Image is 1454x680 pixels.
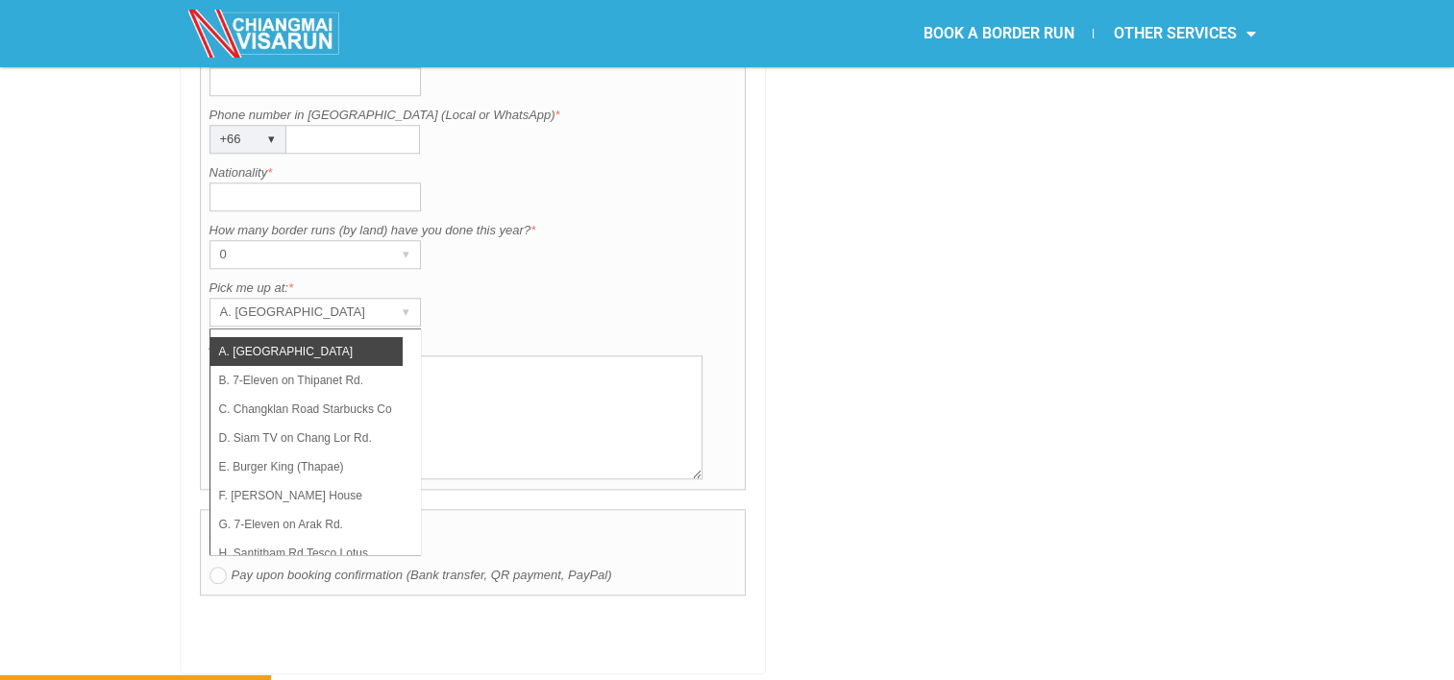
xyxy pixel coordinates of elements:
[210,299,383,326] div: A. [GEOGRAPHIC_DATA]
[210,452,403,481] li: E. Burger King (Thapae)
[209,336,737,355] label: Additional request if any
[209,279,737,298] label: Pick me up at:
[209,221,737,240] label: How many border runs (by land) have you done this year?
[393,241,420,268] div: ▾
[1094,12,1274,56] a: OTHER SERVICES
[210,337,403,366] li: A. [GEOGRAPHIC_DATA]
[210,481,403,510] li: F. [PERSON_NAME] House
[209,518,737,566] h4: Order
[210,366,403,395] li: B. 7-Eleven on Thipanet Rd.
[727,12,1274,56] nav: Menu
[210,539,403,568] li: H. Santitham Rd.Tesco Lotus
[210,126,249,153] div: +66
[210,395,403,424] li: C. Changklan Road Starbucks Coffee
[393,299,420,326] div: ▾
[210,510,403,539] li: G. 7-Eleven on Arak Rd.
[259,126,285,153] div: ▾
[210,241,383,268] div: 0
[209,106,737,125] label: Phone number in [GEOGRAPHIC_DATA] (Local or WhatsApp)
[209,566,737,585] label: Pay upon booking confirmation (Bank transfer, QR payment, PayPal)
[903,12,1093,56] a: BOOK A BORDER RUN
[209,163,737,182] label: Nationality
[210,424,403,452] li: D. Siam TV on Chang Lor Rd.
